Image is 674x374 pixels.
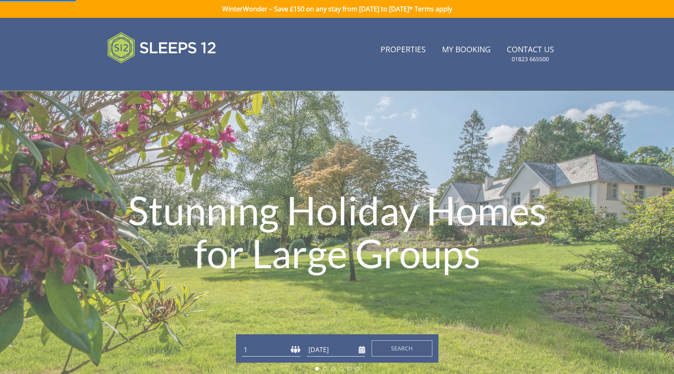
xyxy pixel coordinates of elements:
[377,41,429,59] a: Properties
[372,340,432,357] button: Search
[512,55,549,63] small: 01823 665500
[439,41,494,59] a: My Booking
[107,28,217,68] img: Sleeps 12
[101,173,573,291] h1: Stunning Holiday Homes for Large Groups
[391,344,413,352] span: Search
[504,41,557,67] a: Contact Us01823 665500
[103,73,188,80] iframe: Customer reviews powered by Trustpilot
[307,343,365,357] input: Arrival Date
